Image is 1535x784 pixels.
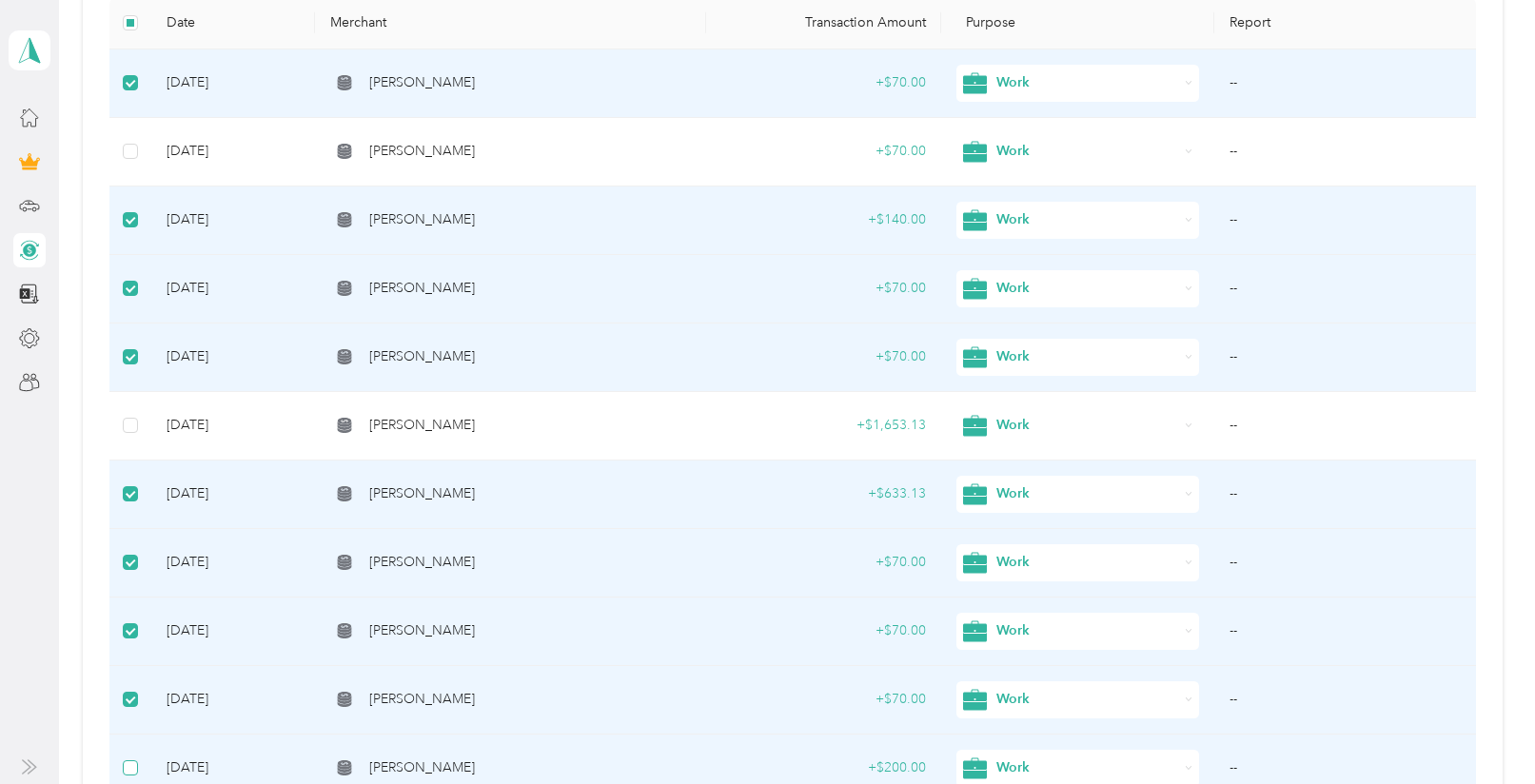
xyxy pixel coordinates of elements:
[721,209,926,230] div: + $140.00
[369,620,475,641] span: [PERSON_NAME]
[721,620,926,641] div: + $70.00
[369,483,475,504] span: [PERSON_NAME]
[369,346,475,367] span: [PERSON_NAME]
[1214,323,1475,392] td: --
[996,552,1178,573] span: Work
[369,415,475,436] span: [PERSON_NAME]
[369,141,475,162] span: [PERSON_NAME]
[151,598,316,666] td: [DATE]
[996,141,1178,162] span: Work
[151,118,316,186] td: [DATE]
[1428,677,1535,784] iframe: Everlance-gr Chat Button Frame
[1214,186,1475,255] td: --
[721,552,926,573] div: + $70.00
[151,666,316,735] td: [DATE]
[1214,49,1475,118] td: --
[996,620,1178,641] span: Work
[1214,529,1475,598] td: --
[151,392,316,461] td: [DATE]
[151,49,316,118] td: [DATE]
[996,346,1178,367] span: Work
[369,757,475,778] span: [PERSON_NAME]
[996,209,1178,230] span: Work
[721,346,926,367] div: + $70.00
[721,689,926,710] div: + $70.00
[1214,666,1475,735] td: --
[721,415,926,436] div: + $1,653.13
[996,483,1178,504] span: Work
[1214,255,1475,323] td: --
[369,552,475,573] span: [PERSON_NAME]
[1214,392,1475,461] td: --
[369,278,475,299] span: [PERSON_NAME]
[151,255,316,323] td: [DATE]
[369,689,475,710] span: [PERSON_NAME]
[1214,461,1475,529] td: --
[151,461,316,529] td: [DATE]
[996,278,1178,299] span: Work
[996,72,1178,93] span: Work
[996,757,1178,778] span: Work
[956,14,1016,30] span: Purpose
[721,72,926,93] div: + $70.00
[151,186,316,255] td: [DATE]
[996,689,1178,710] span: Work
[151,323,316,392] td: [DATE]
[1214,118,1475,186] td: --
[369,209,475,230] span: [PERSON_NAME]
[1214,598,1475,666] td: --
[151,529,316,598] td: [DATE]
[721,483,926,504] div: + $633.13
[721,278,926,299] div: + $70.00
[369,72,475,93] span: [PERSON_NAME]
[721,141,926,162] div: + $70.00
[996,415,1178,436] span: Work
[721,757,926,778] div: + $200.00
